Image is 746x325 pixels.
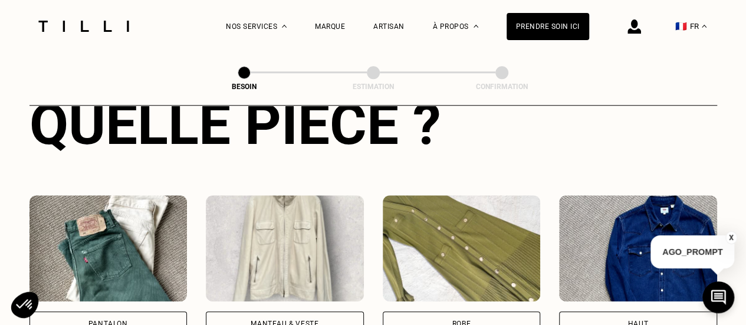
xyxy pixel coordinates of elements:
div: Quelle pièce ? [29,91,717,157]
img: Tilli retouche votre Haut [559,195,717,301]
p: AGO_PROMPT [650,235,734,268]
div: Besoin [185,83,303,91]
img: Tilli retouche votre Pantalon [29,195,188,301]
img: Tilli retouche votre Manteau & Veste [206,195,364,301]
img: Menu déroulant à propos [474,25,478,28]
a: Marque [315,22,345,31]
a: Prendre soin ici [507,13,589,40]
img: Tilli retouche votre Robe [383,195,541,301]
a: Artisan [373,22,405,31]
button: X [725,231,737,244]
img: Logo du service de couturière Tilli [34,21,133,32]
div: Confirmation [443,83,561,91]
img: Menu déroulant [282,25,287,28]
span: 🇫🇷 [675,21,687,32]
img: icône connexion [627,19,641,34]
div: Estimation [314,83,432,91]
img: menu déroulant [702,25,706,28]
